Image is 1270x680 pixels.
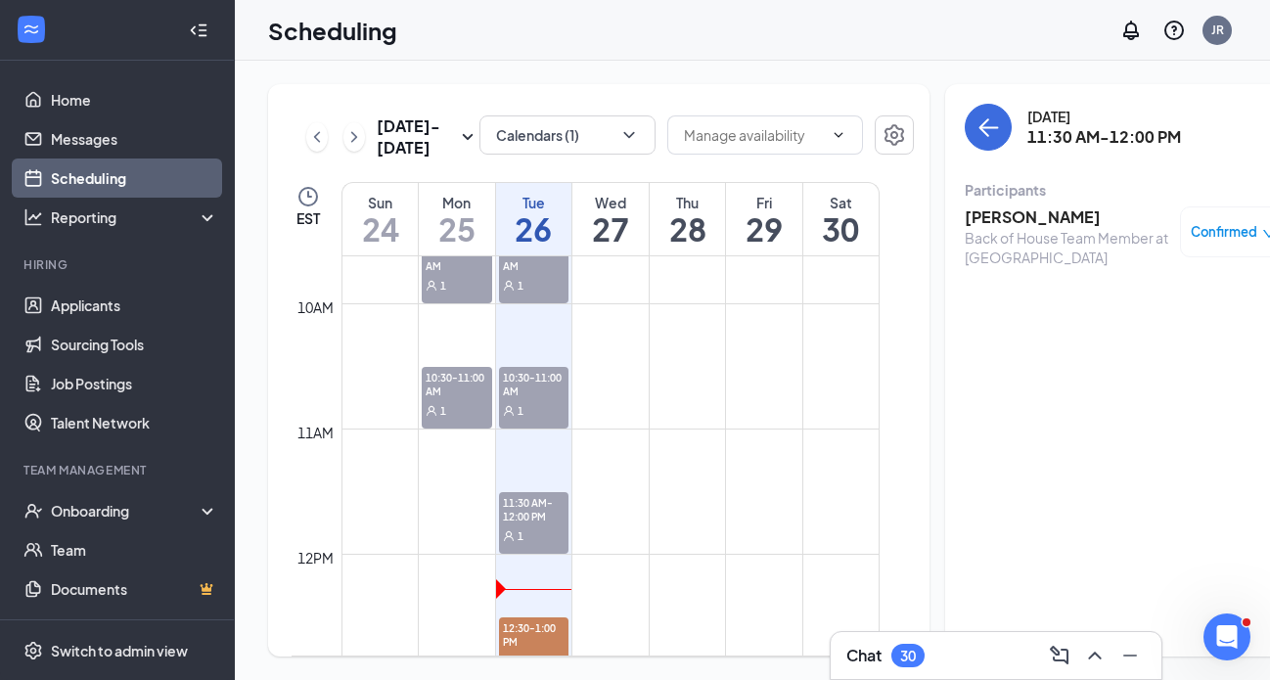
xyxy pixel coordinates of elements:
[503,405,515,417] svg: User
[976,115,1000,139] svg: ArrowLeft
[518,279,523,293] span: 1
[875,115,914,159] a: Settings
[496,183,572,255] a: August 26, 2025
[503,280,515,292] svg: User
[1162,19,1186,42] svg: QuestionInfo
[726,193,802,212] div: Fri
[22,20,41,39] svg: WorkstreamLogo
[875,115,914,155] button: Settings
[51,569,218,609] a: DocumentsCrown
[1027,107,1181,126] div: [DATE]
[51,364,218,403] a: Job Postings
[572,183,649,255] a: August 27, 2025
[1048,644,1071,667] svg: ComposeMessage
[51,80,218,119] a: Home
[726,212,802,246] h1: 29
[499,492,569,525] span: 11:30 AM-12:00 PM
[496,193,572,212] div: Tue
[803,183,879,255] a: August 30, 2025
[499,367,569,400] span: 10:30-11:00 AM
[342,212,418,246] h1: 24
[572,212,649,246] h1: 27
[342,183,418,255] a: August 24, 2025
[1044,640,1075,671] button: ComposeMessage
[440,404,446,418] span: 1
[296,208,320,228] span: EST
[51,286,218,325] a: Applicants
[479,115,656,155] button: Calendars (1)ChevronDown
[51,119,218,159] a: Messages
[294,547,338,568] div: 12pm
[1027,126,1181,148] h3: 11:30 AM-12:00 PM
[51,207,219,227] div: Reporting
[51,641,188,660] div: Switch to admin view
[572,193,649,212] div: Wed
[426,280,437,292] svg: User
[23,207,43,227] svg: Analysis
[846,645,882,666] h3: Chat
[23,501,43,521] svg: UserCheck
[268,14,397,47] h1: Scheduling
[965,104,1012,151] button: back-button
[499,617,569,651] span: 12:30-1:00 PM
[684,124,823,146] input: Manage availability
[1114,640,1146,671] button: Minimize
[900,648,916,664] div: 30
[23,641,43,660] svg: Settings
[51,530,218,569] a: Team
[650,212,726,246] h1: 28
[294,296,338,318] div: 10am
[803,212,879,246] h1: 30
[518,404,523,418] span: 1
[51,609,218,648] a: SurveysCrown
[23,256,214,273] div: Hiring
[440,279,446,293] span: 1
[419,183,495,255] a: August 25, 2025
[650,183,726,255] a: August 28, 2025
[1191,222,1257,242] span: Confirmed
[51,403,218,442] a: Talent Network
[456,125,479,149] svg: SmallChevronDown
[306,122,328,152] button: ChevronLeft
[419,193,495,212] div: Mon
[518,655,523,668] span: 1
[342,193,418,212] div: Sun
[496,212,572,246] h1: 26
[518,529,523,543] span: 1
[1211,22,1224,38] div: JR
[726,183,802,255] a: August 29, 2025
[503,530,515,542] svg: User
[377,115,456,159] h3: [DATE] - [DATE]
[1079,640,1111,671] button: ChevronUp
[883,123,906,147] svg: Settings
[422,367,492,400] span: 10:30-11:00 AM
[619,125,639,145] svg: ChevronDown
[1083,644,1107,667] svg: ChevronUp
[419,212,495,246] h1: 25
[294,422,338,443] div: 11am
[1118,644,1142,667] svg: Minimize
[650,193,726,212] div: Thu
[23,462,214,478] div: Team Management
[189,21,208,40] svg: Collapse
[422,242,492,275] span: 9:30-10:00 AM
[344,125,364,149] svg: ChevronRight
[803,193,879,212] div: Sat
[343,122,365,152] button: ChevronRight
[426,405,437,417] svg: User
[1119,19,1143,42] svg: Notifications
[307,125,327,149] svg: ChevronLeft
[831,127,846,143] svg: ChevronDown
[965,228,1170,267] div: Back of House Team Member at [GEOGRAPHIC_DATA]
[51,325,218,364] a: Sourcing Tools
[296,185,320,208] svg: Clock
[51,159,218,198] a: Scheduling
[51,501,202,521] div: Onboarding
[499,242,569,275] span: 9:30-10:00 AM
[1203,613,1250,660] iframe: Intercom live chat
[965,206,1170,228] h3: [PERSON_NAME]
